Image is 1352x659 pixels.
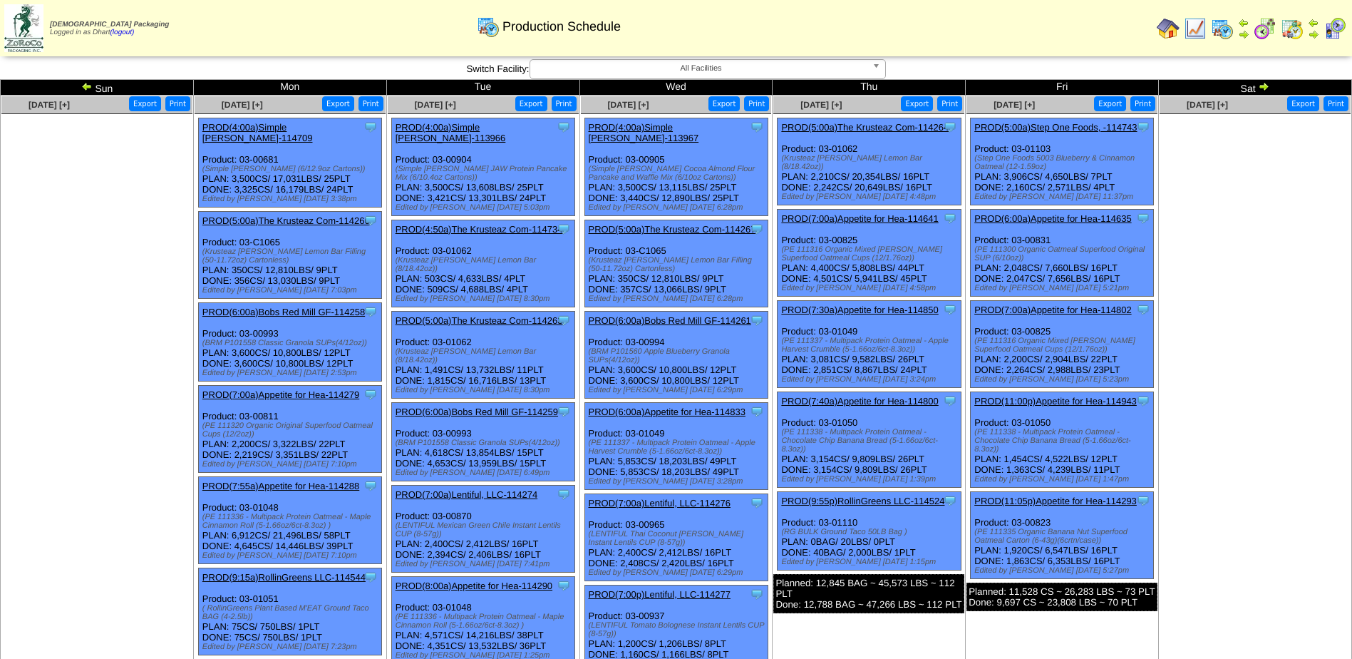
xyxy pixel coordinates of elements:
div: (RG BULK Ground Taco 50LB Bag ) [781,528,960,536]
img: calendarcustomer.gif [1323,17,1346,40]
div: (Krusteaz [PERSON_NAME] Lemon Bar (8/18.42oz)) [781,154,960,171]
div: Edited by [PERSON_NAME] [DATE] 4:58pm [781,284,960,292]
div: (PE 111300 Organic Oatmeal Superfood Original SUP (6/10oz)) [974,245,1153,262]
a: PROD(7:40a)Appetite for Hea-114800 [781,396,938,407]
div: Edited by [PERSON_NAME] [DATE] 6:49pm [396,469,574,477]
img: Tooltip [557,313,571,327]
img: arrowleft.gif [81,81,93,92]
img: Tooltip [943,211,957,225]
div: (Krusteaz [PERSON_NAME] Lemon Bar (8/18.42oz)) [396,256,574,273]
td: Wed [579,80,773,96]
img: Tooltip [750,222,764,236]
div: Edited by [PERSON_NAME] [DATE] 6:29pm [589,568,768,577]
a: PROD(11:00p)Appetite for Hea-114943 [974,396,1137,407]
button: Print [937,96,962,111]
a: PROD(4:50a)The Krusteaz Com-114734 [396,224,563,235]
a: PROD(9:15a)RollinGreens LLC-114544 [202,572,366,583]
div: Edited by [PERSON_NAME] [DATE] 5:21pm [974,284,1153,292]
div: Edited by [PERSON_NAME] [DATE] 3:38pm [202,195,381,203]
div: Product: 03-00825 PLAN: 2,200CS / 2,904LBS / 22PLT DONE: 2,264CS / 2,988LBS / 23PLT [971,301,1154,388]
a: PROD(6:00a)Bobs Red Mill GF-114258 [202,307,365,317]
div: Product: 03-01051 PLAN: 75CS / 750LBS / 1PLT DONE: 75CS / 750LBS / 1PLT [198,568,381,655]
button: Print [1323,96,1348,111]
img: Tooltip [1136,120,1150,134]
a: PROD(6:00a)Appetite for Hea-114833 [589,407,745,417]
img: Tooltip [1136,302,1150,317]
div: (Krusteaz [PERSON_NAME] Lemon Bar (8/18.42oz)) [396,347,574,364]
div: Planned: 12,845 BAG ~ 45,573 LBS ~ 112 PLT Done: 12,788 BAG ~ 47,266 LBS ~ 112 PLT [773,574,964,613]
img: Tooltip [750,496,764,510]
img: Tooltip [750,404,764,419]
div: (Simple [PERSON_NAME] JAW Protein Pancake Mix (6/10.4oz Cartons)) [396,165,574,182]
div: (Simple [PERSON_NAME] Cocoa Almond Flour Pancake and Waffle Mix (6/10oz Cartons)) [589,165,768,182]
span: All Facilities [536,60,867,77]
a: [DATE] [+] [29,100,70,110]
div: Product: 03-01049 PLAN: 5,853CS / 18,203LBS / 49PLT DONE: 5,853CS / 18,203LBS / 49PLT [584,403,768,490]
a: PROD(7:55a)Appetite for Hea-114288 [202,481,359,491]
img: arrowright.gif [1238,29,1249,40]
td: Thu [773,80,966,96]
img: Tooltip [557,487,571,501]
div: Product: 03-00825 PLAN: 4,400CS / 5,808LBS / 44PLT DONE: 4,501CS / 5,941LBS / 45PLT [778,210,961,297]
div: Product: 03-01048 PLAN: 6,912CS / 21,496LBS / 58PLT DONE: 4,645CS / 14,446LBS / 39PLT [198,477,381,564]
a: PROD(7:00p)Lentiful, LLC-114277 [589,589,731,600]
div: (Krusteaz [PERSON_NAME] Lemon Bar Filling (50-11.72oz) Cartonless) [202,247,381,265]
div: Product: 03-00870 PLAN: 2,400CS / 2,412LBS / 16PLT DONE: 2,394CS / 2,406LBS / 16PLT [391,486,574,573]
img: Tooltip [557,404,571,419]
div: Edited by [PERSON_NAME] [DATE] 11:37pm [974,193,1153,201]
div: Product: 03-00994 PLAN: 3,600CS / 10,800LBS / 12PLT DONE: 3,600CS / 10,800LBS / 12PLT [584,312,768,399]
div: (BRM P101558 Classic Granola SUPs(4/12oz)) [396,439,574,447]
img: Tooltip [557,222,571,236]
div: (Krusteaz [PERSON_NAME] Lemon Bar Filling (50-11.72oz) Cartonless) [589,256,768,273]
img: Tooltip [750,313,764,327]
div: Edited by [PERSON_NAME] [DATE] 6:28pm [589,295,768,303]
button: Export [901,96,933,111]
a: PROD(7:30a)Appetite for Hea-114850 [781,305,938,315]
img: calendarinout.gif [1281,17,1304,40]
div: Product: 03-01062 PLAN: 1,491CS / 13,732LBS / 11PLT DONE: 1,815CS / 16,716LBS / 13PLT [391,312,574,399]
a: [DATE] [+] [994,100,1035,110]
a: PROD(7:00a)Appetite for Hea-114802 [974,305,1131,315]
div: Edited by [PERSON_NAME] [DATE] 6:29pm [589,386,768,394]
img: zoroco-logo-small.webp [4,4,43,52]
img: calendarprod.gif [1211,17,1234,40]
img: Tooltip [557,578,571,593]
div: (PE 111337 - Multipack Protein Oatmeal - Apple Harvest Crumble (5-1.66oz/6ct-8.3oz)) [589,439,768,456]
a: PROD(6:00a)Bobs Red Mill GF-114261 [589,315,751,326]
div: Product: 03-C1065 PLAN: 350CS / 12,810LBS / 9PLT DONE: 357CS / 13,066LBS / 9PLT [584,220,768,307]
span: [DATE] [+] [1187,100,1228,110]
div: (PE 111337 - Multipack Protein Oatmeal - Apple Harvest Crumble (5-1.66oz/6ct-8.3oz)) [781,337,960,354]
img: Tooltip [1136,494,1150,508]
span: [DATE] [+] [415,100,456,110]
div: (PE 111316 Organic Mixed [PERSON_NAME] Superfood Oatmeal Cups (12/1.76oz)) [781,245,960,262]
img: Tooltip [943,494,957,508]
div: Edited by [PERSON_NAME] [DATE] 5:27pm [974,566,1153,575]
a: PROD(7:00a)Lentiful, LLC-114274 [396,489,537,500]
span: Logged in as Dhart [50,21,169,36]
div: Product: 03-00905 PLAN: 3,500CS / 13,115LBS / 25PLT DONE: 3,440CS / 12,890LBS / 25PLT [584,118,768,216]
div: Product: 03-01062 PLAN: 503CS / 4,633LBS / 4PLT DONE: 509CS / 4,688LBS / 4PLT [391,220,574,307]
div: (LENTIFUL Tomato Bolognese Instant Lentils CUP (8-57g)) [589,621,768,638]
div: Edited by [PERSON_NAME] [DATE] 7:03pm [202,286,381,295]
div: Edited by [PERSON_NAME] [DATE] 3:28pm [589,477,768,486]
img: Tooltip [363,479,378,493]
span: [DATE] [+] [222,100,263,110]
a: PROD(11:05p)Appetite for Hea-114293 [974,496,1137,506]
a: PROD(6:00a)Bobs Red Mill GF-114259 [396,407,558,417]
div: (Simple [PERSON_NAME] (6/12.9oz Cartons)) [202,165,381,173]
a: (logout) [110,29,135,36]
a: PROD(4:00a)Simple [PERSON_NAME]-113966 [396,122,506,143]
div: (Step One Foods 5003 Blueberry & Cinnamon Oatmeal (12-1.59oz) [974,154,1153,171]
span: [DEMOGRAPHIC_DATA] Packaging [50,21,169,29]
div: Planned: 11,528 CS ~ 26,283 LBS ~ 73 PLT Done: 9,697 CS ~ 23,808 LBS ~ 70 PLT [966,583,1157,611]
div: Product: 03-01050 PLAN: 3,154CS / 9,809LBS / 26PLT DONE: 3,154CS / 9,809LBS / 26PLT [778,392,961,488]
div: (BRM P101560 Apple Blueberry Granola SUPs(4/12oz)) [589,347,768,364]
a: PROD(9:55p)RollinGreens LLC-114524 [781,496,944,506]
div: (PE 111335 Organic Banana Nut Superfood Oatmeal Carton (6-43g)(6crtn/case)) [974,528,1153,545]
img: arrowleft.gif [1308,17,1319,29]
div: Edited by [PERSON_NAME] [DATE] 6:28pm [589,203,768,212]
button: Export [1094,96,1126,111]
div: (PE 111316 Organic Mixed [PERSON_NAME] Superfood Oatmeal Cups (12/1.76oz)) [974,337,1153,354]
